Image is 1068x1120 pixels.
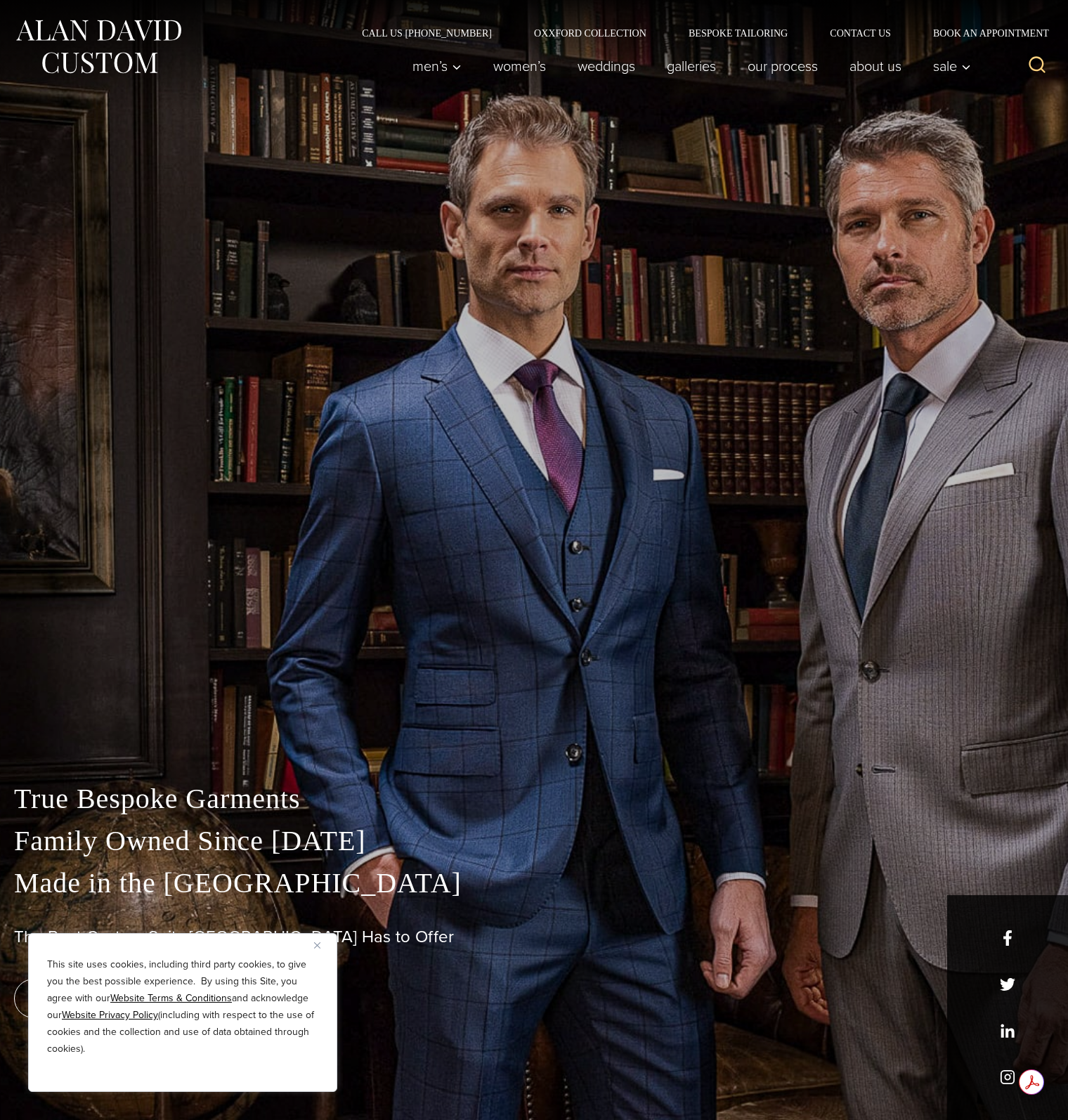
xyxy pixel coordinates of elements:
a: Bespoke Tailoring [667,28,809,38]
nav: Primary Navigation [397,52,979,80]
a: Contact Us [809,28,912,38]
button: View Search Form [1020,49,1054,83]
p: True Bespoke Garments Family Owned Since [DATE] Made in the [GEOGRAPHIC_DATA] [14,778,1054,904]
a: Website Terms & Conditions [110,991,232,1005]
img: Close [314,942,320,949]
a: Website Privacy Policy [62,1008,158,1022]
a: Women’s [478,52,562,80]
a: Call Us [PHONE_NUMBER] [341,28,513,38]
a: Oxxford Collection [513,28,667,38]
a: Our Process [732,52,834,80]
a: book an appointment [14,979,211,1018]
h1: The Best Custom Suits [GEOGRAPHIC_DATA] Has to Offer [14,927,1054,947]
span: Men’s [412,59,462,73]
a: weddings [562,52,651,80]
img: Alan David Custom [14,15,183,78]
a: About Us [834,52,918,80]
button: Close [314,937,331,953]
a: Book an Appointment [912,28,1054,38]
nav: Secondary Navigation [341,28,1054,38]
p: This site uses cookies, including third party cookies, to give you the best possible experience. ... [47,956,318,1057]
span: Sale [933,59,971,73]
a: Galleries [651,52,732,80]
